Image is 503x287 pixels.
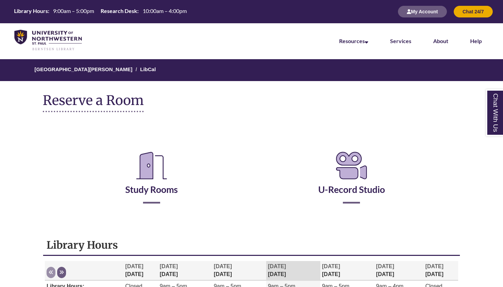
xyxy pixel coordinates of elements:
[140,66,156,72] a: LibCal
[11,7,189,16] a: Hours Today
[212,261,266,281] th: [DATE]
[374,261,424,281] th: [DATE]
[320,261,374,281] th: [DATE]
[376,263,394,269] span: [DATE]
[43,59,460,81] nav: Breadcrumb
[454,6,493,17] button: Chat 24/7
[98,7,140,15] th: Research Desk:
[339,38,368,44] a: Resources
[14,30,82,51] img: UNWSP Library Logo
[125,263,143,269] span: [DATE]
[322,263,340,269] span: [DATE]
[470,38,482,44] a: Help
[268,263,286,269] span: [DATE]
[43,129,460,224] div: Reserve a Room
[425,263,443,269] span: [DATE]
[11,7,189,15] table: Hours Today
[266,261,320,281] th: [DATE]
[398,9,447,14] a: My Account
[47,267,55,278] button: Previous week
[398,6,447,17] button: My Account
[43,93,144,112] h1: Reserve a Room
[454,9,493,14] a: Chat 24/7
[433,38,448,44] a: About
[390,38,411,44] a: Services
[318,167,385,195] a: U-Record Studio
[53,8,94,14] span: 9:00am – 5:00pm
[125,167,178,195] a: Study Rooms
[160,263,178,269] span: [DATE]
[35,66,132,72] a: [GEOGRAPHIC_DATA][PERSON_NAME]
[47,238,456,251] h1: Library Hours
[11,7,50,15] th: Library Hours:
[57,267,66,278] button: Next week
[424,261,458,281] th: [DATE]
[124,261,158,281] th: [DATE]
[158,261,212,281] th: [DATE]
[214,263,232,269] span: [DATE]
[143,8,187,14] span: 10:00am – 4:00pm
